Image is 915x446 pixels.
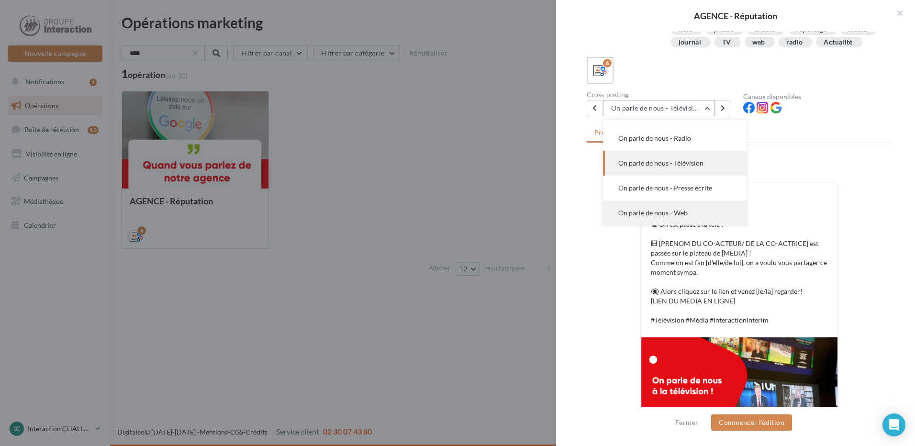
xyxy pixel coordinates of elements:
[722,39,731,46] div: TV
[587,91,736,98] div: Cross-posting
[603,176,747,201] button: On parle de nous - Presse écrite
[618,159,703,167] span: On parle de nous - Télévision
[603,151,747,176] button: On parle de nous - Télévision
[671,417,702,428] button: Fermer
[618,184,712,192] span: On parle de nous - Presse écrite
[603,59,612,67] div: 6
[651,220,828,325] p: 🖥 On est passé à la télé ! 🎞 [PRENOM DU CO-ACTEUR/ DE LA CO-ACTRICE] est passée sur le plateau de...
[882,413,905,436] div: Open Intercom Messenger
[603,100,715,116] button: On parle de nous - Télévision
[679,39,701,46] div: journal
[786,39,803,46] div: radio
[752,39,765,46] div: web
[571,11,900,20] div: AGENCE - Réputation
[743,93,892,100] div: Canaux disponibles
[603,126,747,151] button: On parle de nous - Radio
[618,209,688,217] span: On parle de nous - Web
[603,201,747,225] button: On parle de nous - Web
[618,134,691,142] span: On parle de nous - Radio
[711,414,792,431] button: Commencer l'édition
[824,39,852,46] div: Actualité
